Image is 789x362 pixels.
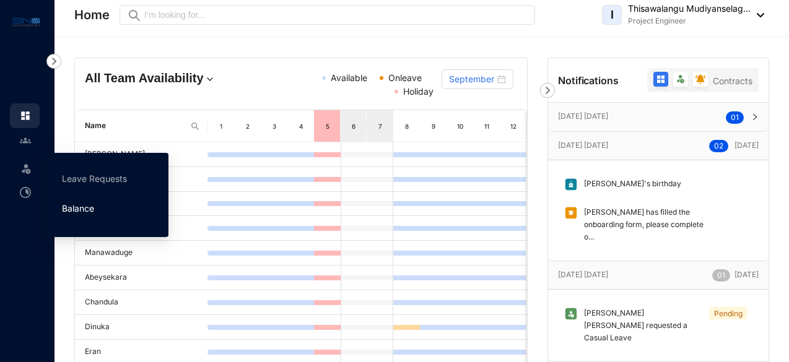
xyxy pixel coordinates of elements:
[331,72,367,83] span: Available
[578,307,690,344] p: [PERSON_NAME] [PERSON_NAME] requested a Casual Leave
[75,315,207,340] td: Dinuka
[62,173,127,184] a: Leave Requests
[296,120,307,132] div: 4
[736,113,739,122] span: 1
[388,72,422,83] span: Onleave
[751,13,764,17] img: dropdown-black.8e83cc76930a90b1a4fdb6d089b7bf3a.svg
[558,110,726,123] p: [DATE] [DATE]
[12,15,40,29] img: logo
[204,73,216,85] img: dropdown.780994ddfa97fca24b89f58b1de131fa.svg
[714,308,743,319] p: Pending
[578,206,713,243] p: [PERSON_NAME] has filled the onboarding form, please complete o...
[75,241,207,265] td: Manawaduge
[20,110,31,121] img: home.c6720e0a13eba0172344.svg
[548,103,769,131] div: [DATE] [DATE]01
[558,73,619,88] p: Notifications
[731,113,736,122] span: 0
[403,86,434,97] span: Holiday
[578,178,681,191] p: [PERSON_NAME]'s birthday
[540,83,555,98] img: nav-icon-right.af6afadce00d159da59955279c43614e.svg
[10,103,40,128] li: Home
[402,120,412,132] div: 8
[676,74,686,84] img: filter-leave.335d97c0ea4a0c612d9facb82607b77b.svg
[10,180,40,205] li: Time Attendance
[611,9,614,20] span: I
[558,139,709,152] p: [DATE] [DATE]
[75,142,207,167] td: [PERSON_NAME]
[482,120,492,132] div: 11
[558,269,712,281] p: [DATE] [DATE]
[75,265,207,290] td: Abeysekara
[713,75,752,86] span: Contracts
[449,72,495,86] input: Select month
[20,135,31,146] img: people-unselected.118708e94b43a90eceab.svg
[10,128,40,153] li: Contacts
[656,74,666,84] img: filter-all-active.b2ddab8b6ac4e993c5f19a95c6f397f4.svg
[20,187,31,198] img: time-attendance-unselected.8aad090b53826881fffb.svg
[216,120,227,132] div: 1
[375,120,386,132] div: 7
[455,120,466,132] div: 10
[46,54,61,69] img: nav-icon-right.af6afadce00d159da59955279c43614e.svg
[144,8,528,22] input: I’m looking for...
[751,113,759,121] span: right
[75,290,207,315] td: Chandula
[62,203,94,213] a: Balance
[20,162,32,175] img: leave-unselected.2934df6273408c3f84d9.svg
[322,120,333,132] div: 5
[74,6,110,24] p: Home
[564,206,578,220] img: reminder.bee0f97402c904a6d94108055baca19b.svg
[85,69,229,87] h4: All Team Availability
[719,141,723,150] span: 2
[349,120,359,132] div: 6
[508,120,518,132] div: 12
[548,261,769,289] div: [DATE] [DATE]01[DATE]
[85,120,185,132] span: Name
[429,120,439,132] div: 9
[709,140,728,152] sup: 02
[190,121,200,131] img: search.8ce656024d3affaeffe32e5b30621cb7.svg
[628,15,751,27] p: Project Engineer
[712,269,759,282] p: [DATE]
[717,270,722,280] span: 0
[722,270,725,280] span: 1
[564,178,578,191] img: birthday.63217d55a54455b51415ef6ca9a78895.svg
[709,139,759,152] p: [DATE]
[628,2,751,15] p: Thisawalangu Mudiyanselag...
[714,141,719,150] span: 0
[548,132,769,160] div: [DATE] [DATE]02 [DATE]
[269,120,280,132] div: 3
[695,74,705,84] img: filter-reminder.7bd594460dfc183a5d70274ebda095bc.svg
[564,307,578,321] img: leave.374b2f88bfaf12c8fe9851573f569098.svg
[243,120,253,132] div: 2
[726,111,744,124] sup: 01
[712,269,730,282] sup: 01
